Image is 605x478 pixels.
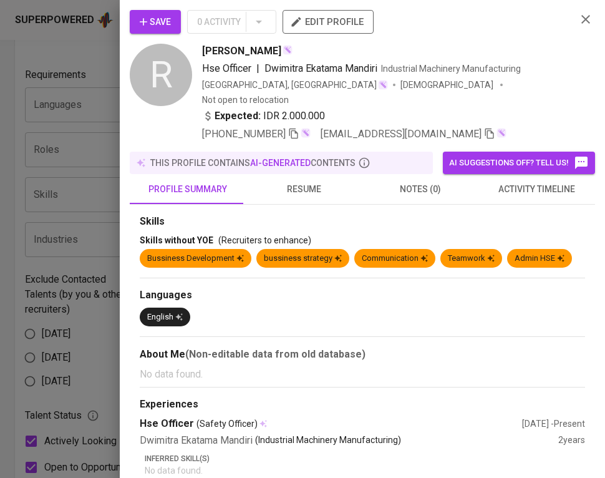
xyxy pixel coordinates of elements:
div: R [130,44,192,106]
div: Teamwork [448,253,495,265]
p: this profile contains contents [150,157,356,169]
span: (Recruiters to enhance) [218,235,311,245]
p: Not open to relocation [202,94,289,106]
span: Hse Officer [202,62,251,74]
div: Communication [362,253,428,265]
div: Bussiness Development [147,253,244,265]
span: Dwimitra Ekatama Mandiri [264,62,377,74]
div: [GEOGRAPHIC_DATA], [GEOGRAPHIC_DATA] [202,79,388,91]
div: 2 years [558,434,585,448]
span: (Safety Officer) [196,417,258,430]
p: No data found. [145,464,585,477]
p: No data found. [140,367,585,382]
span: edit profile [293,14,364,30]
span: Skills without YOE [140,235,213,245]
span: [EMAIL_ADDRESS][DOMAIN_NAME] [321,128,482,140]
span: notes (0) [370,182,472,197]
img: magic_wand.svg [301,128,311,138]
div: Admin HSE [515,253,564,265]
span: [PERSON_NAME] [202,44,281,59]
span: Save [140,14,171,30]
img: magic_wand.svg [283,45,293,55]
div: IDR 2.000.000 [202,109,325,124]
span: Industrial Machinery Manufacturing [381,64,521,74]
div: Languages [140,288,585,303]
button: edit profile [283,10,374,34]
a: edit profile [283,16,374,26]
span: [DEMOGRAPHIC_DATA] [400,79,495,91]
div: Experiences [140,398,585,412]
div: English [147,311,183,323]
img: magic_wand.svg [496,128,506,138]
b: (Non-editable data from old database) [185,348,365,360]
span: AI-generated [250,158,311,168]
div: Dwimitra Ekatama Mandiri [140,434,558,448]
div: bussiness strategy [264,253,342,265]
button: Save [130,10,181,34]
div: About Me [140,347,585,362]
span: activity timeline [486,182,588,197]
span: profile summary [137,182,239,197]
div: [DATE] - Present [522,417,585,430]
span: AI suggestions off? Tell us! [449,155,589,170]
b: Expected: [215,109,261,124]
div: Skills [140,215,585,229]
button: AI suggestions off? Tell us! [443,152,595,174]
p: Inferred Skill(s) [145,453,585,464]
p: (Industrial Machinery Manufacturing) [255,434,401,448]
span: | [256,61,259,76]
img: magic_wand.svg [378,80,388,90]
div: Hse Officer [140,417,522,431]
span: resume [254,182,356,197]
span: [PHONE_NUMBER] [202,128,286,140]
